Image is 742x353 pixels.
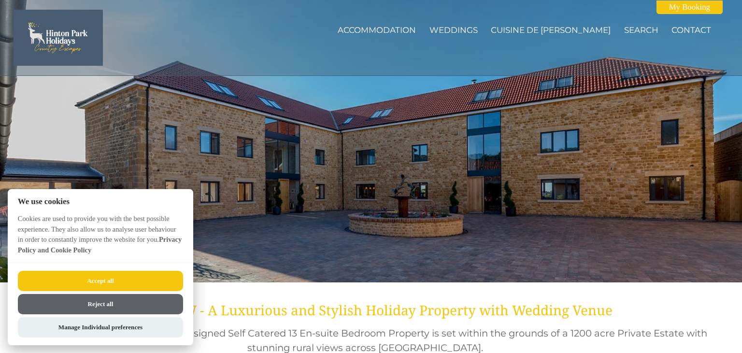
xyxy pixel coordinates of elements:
[624,25,658,35] a: Search
[18,317,183,338] button: Manage Individual preferences
[14,10,103,66] img: Hinton Park Holidays Ltd
[18,271,183,291] button: Accept all
[671,25,711,35] a: Contact
[8,214,193,263] p: Cookies are used to provide you with the best possible experience. They also allow us to analyse ...
[491,25,611,35] a: Cuisine de [PERSON_NAME]
[18,235,182,254] a: Privacy Policy and Cookie Policy
[338,25,416,35] a: Accommodation
[19,301,711,319] h1: CROFTVIEW - A Luxurious and Stylish Holiday Property with Wedding Venue
[429,25,478,35] a: Weddings
[656,0,723,14] a: My Booking
[18,294,183,314] button: Reject all
[8,197,193,206] h2: We use cookies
